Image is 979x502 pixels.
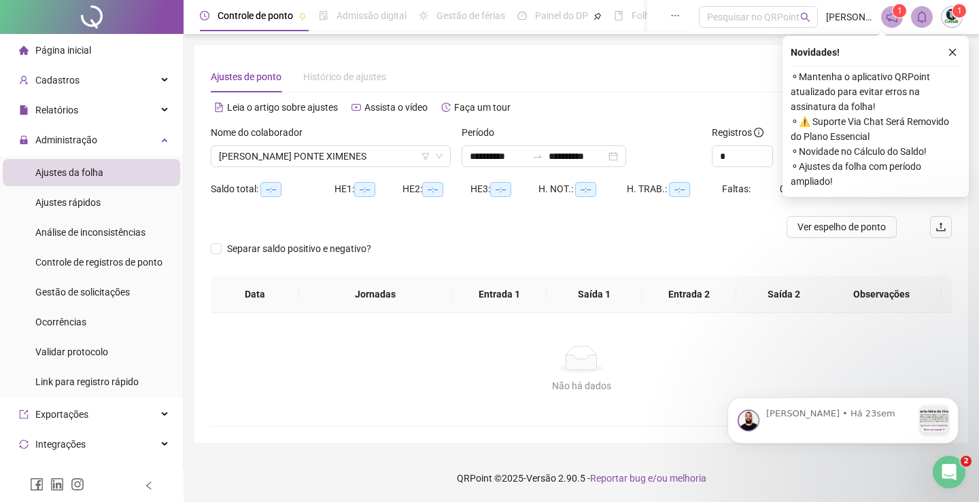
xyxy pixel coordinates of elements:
[35,439,86,450] span: Integrações
[35,227,145,238] span: Análise de inconsistências
[71,478,84,491] span: instagram
[30,478,44,491] span: facebook
[791,45,840,60] span: Novidades !
[337,10,407,21] span: Admissão digital
[319,11,328,20] span: file-done
[632,10,719,21] span: Folha de pagamento
[470,181,538,197] div: HE 3:
[791,69,961,114] span: ⚬ Mantenha o aplicativo QRPoint atualizado para evitar erros na assinatura da folha!
[35,45,91,56] span: Página inicial
[35,257,162,268] span: Controle de registros de ponto
[538,181,627,197] div: H. NOT.:
[517,11,527,20] span: dashboard
[780,183,785,194] span: 0
[832,287,931,302] span: Observações
[218,10,293,21] span: Controle de ponto
[419,11,428,20] span: sun
[670,11,680,20] span: ellipsis
[594,12,602,20] span: pushpin
[935,221,946,232] span: upload
[35,346,108,357] span: Validar protocolo
[219,146,443,166] span: IASMIM ARAUJO PONTE XIMENES
[722,183,753,194] span: Faltas:
[933,456,965,488] iframe: Intercom live chat
[642,276,737,313] th: Entrada 2
[797,219,886,234] span: Ver espelho de ponto
[144,481,154,490] span: left
[299,276,452,313] th: Jornadas
[897,6,902,16] span: 1
[736,276,831,313] th: Saída 2
[547,276,642,313] th: Saída 1
[35,469,90,480] span: Acesso à API
[35,167,103,178] span: Ajustes da folha
[452,276,547,313] th: Entrada 1
[886,11,898,23] span: notification
[19,410,29,419] span: export
[526,473,556,484] span: Versão
[916,11,928,23] span: bell
[211,71,281,82] span: Ajustes de ponto
[952,4,966,18] sup: Atualize o seu contato no menu Meus Dados
[35,135,97,145] span: Administração
[791,159,961,189] span: ⚬ Ajustes da folha com período ampliado!
[454,102,511,113] span: Faça um tour
[351,103,361,112] span: youtube
[184,454,979,502] footer: QRPoint © 2025 - 2.90.5 -
[435,152,443,160] span: down
[19,440,29,449] span: sync
[942,7,962,27] img: 69183
[227,378,935,393] div: Não há dados
[35,197,101,208] span: Ajustes rápidos
[200,11,209,20] span: clock-circle
[422,182,443,197] span: --:--
[490,182,511,197] span: --:--
[957,6,962,16] span: 1
[669,182,690,197] span: --:--
[402,181,470,197] div: HE 2:
[35,317,86,327] span: Ocorrências
[627,181,722,197] div: H. TRAB.:
[441,103,451,112] span: history
[35,105,78,115] span: Relatórios
[211,181,334,197] div: Saldo total:
[535,10,588,21] span: Painel do DP
[948,48,957,57] span: close
[298,12,307,20] span: pushpin
[532,151,543,162] span: to
[354,182,375,197] span: --:--
[961,456,972,467] span: 2
[364,102,428,113] span: Assista o vídeo
[334,181,402,197] div: HE 1:
[35,376,139,387] span: Link para registro rápido
[260,182,281,197] span: --:--
[826,10,873,24] span: [PERSON_NAME]
[422,152,430,160] span: filter
[532,151,543,162] span: swap-right
[35,75,80,86] span: Cadastros
[754,128,763,137] span: info-circle
[791,114,961,144] span: ⚬ ⚠️ Suporte Via Chat Será Removido do Plano Essencial
[211,125,311,140] label: Nome do colaborador
[35,409,88,420] span: Exportações
[614,11,623,20] span: book
[222,241,377,256] span: Separar saldo positivo e negativo?
[791,144,961,159] span: ⚬ Novidade no Cálculo do Saldo!
[436,10,505,21] span: Gestão de férias
[821,276,942,313] th: Observações
[575,182,596,197] span: --:--
[893,4,906,18] sup: 1
[590,473,706,484] span: Reportar bug e/ou melhoria
[303,71,386,82] span: Histórico de ajustes
[19,135,29,145] span: lock
[800,12,810,22] span: search
[227,102,338,113] span: Leia o artigo sobre ajustes
[707,370,979,465] iframe: Intercom notifications mensagem
[19,75,29,85] span: user-add
[50,478,64,491] span: linkedin
[787,216,897,238] button: Ver espelho de ponto
[214,103,224,112] span: file-text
